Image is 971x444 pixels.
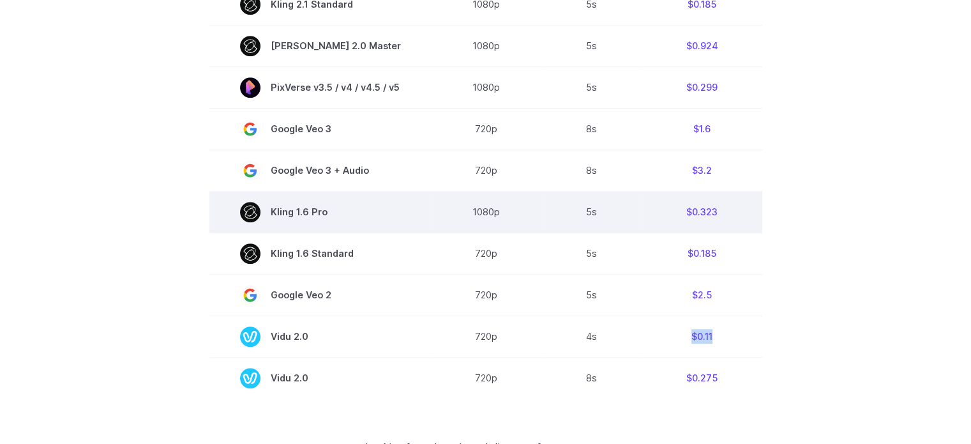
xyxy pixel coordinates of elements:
span: Kling 1.6 Pro [240,202,401,222]
td: 720p [432,357,541,399]
td: 8s [541,108,642,149]
td: $1.6 [642,108,762,149]
td: 8s [541,357,642,399]
td: 5s [541,66,642,108]
td: $2.5 [642,274,762,316]
td: 720p [432,149,541,191]
td: 5s [541,191,642,233]
td: 720p [432,233,541,274]
span: Vidu 2.0 [240,326,401,347]
td: 5s [541,274,642,316]
span: [PERSON_NAME] 2.0 Master [240,36,401,56]
span: Vidu 2.0 [240,368,401,388]
span: PixVerse v3.5 / v4 / v4.5 / v5 [240,77,401,98]
td: $0.185 [642,233,762,274]
span: Google Veo 3 [240,119,401,139]
td: 8s [541,149,642,191]
td: $0.299 [642,66,762,108]
span: Google Veo 2 [240,285,401,305]
td: 5s [541,233,642,274]
td: 4s [541,316,642,357]
td: $3.2 [642,149,762,191]
td: 720p [432,316,541,357]
span: Kling 1.6 Standard [240,243,401,264]
td: 720p [432,274,541,316]
td: 1080p [432,25,541,66]
td: 1080p [432,191,541,233]
td: 5s [541,25,642,66]
td: 1080p [432,66,541,108]
td: $0.323 [642,191,762,233]
td: $0.275 [642,357,762,399]
td: 720p [432,108,541,149]
td: $0.11 [642,316,762,357]
td: $0.924 [642,25,762,66]
span: Google Veo 3 + Audio [240,160,401,181]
